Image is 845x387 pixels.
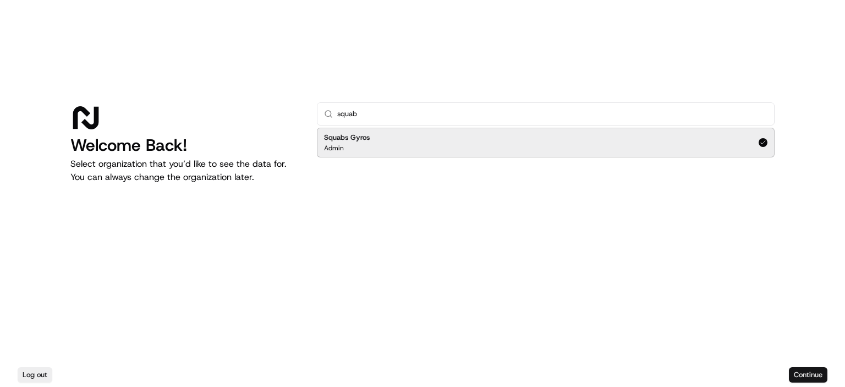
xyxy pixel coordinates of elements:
[789,367,827,383] button: Continue
[317,126,775,160] div: Suggestions
[324,133,370,143] h2: Squabs Gyros
[337,103,767,125] input: Type to search...
[70,135,299,155] h1: Welcome Back!
[18,367,52,383] button: Log out
[70,157,299,184] p: Select organization that you’d like to see the data for. You can always change the organization l...
[324,144,344,152] p: Admin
